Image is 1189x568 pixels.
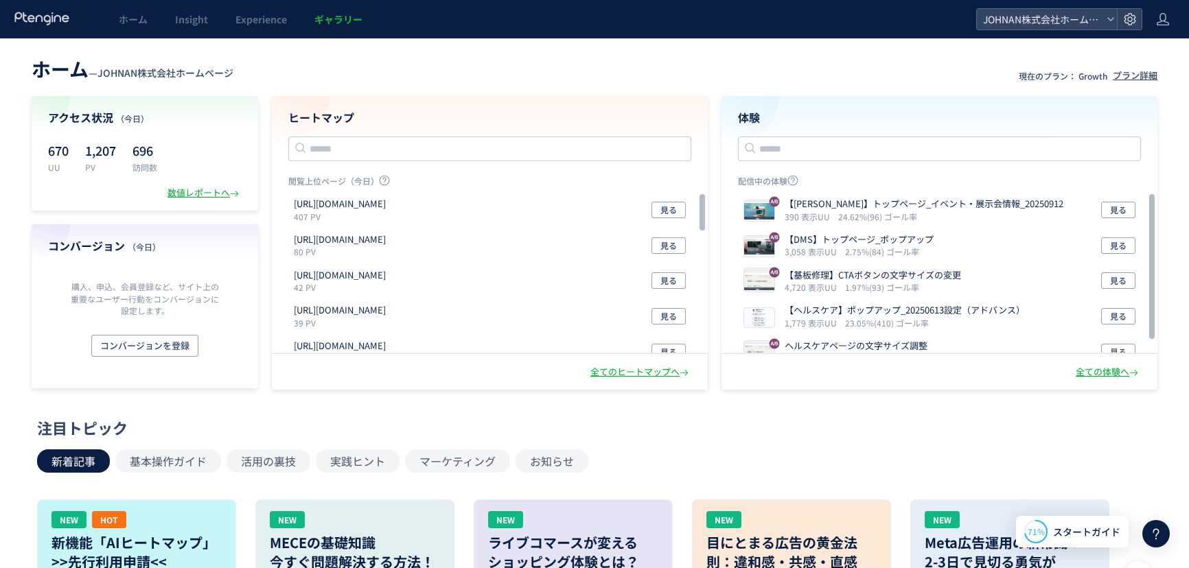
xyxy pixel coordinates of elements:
span: 見る [660,272,677,289]
span: 見る [660,202,677,218]
p: 【基板修理】CTAボタンの文字サイズの変更 [785,269,961,282]
h4: アクセス状況 [48,110,242,126]
div: 数値レポートへ [168,187,242,200]
p: 42 PV [294,281,391,293]
p: UU [48,161,69,173]
button: 見る [1101,202,1135,218]
span: 見る [1110,202,1127,218]
span: （今日） [128,241,161,252]
p: 閲覧上位ページ（今日） [288,175,691,192]
div: NEW [925,511,960,528]
button: 見る [651,237,686,254]
img: abb7aa453868e6e4a92f199642a35ad71758016213131.jpeg [744,272,774,292]
p: 80 PV [294,246,391,257]
div: NEW [51,511,86,528]
h4: コンバージョン [48,238,242,254]
p: 1,207 [85,139,116,161]
p: 31 PV [294,353,391,364]
p: 配信中の体験 [738,175,1141,192]
span: Experience [235,12,287,26]
span: （今日） [116,113,149,124]
p: 39 PV [294,317,391,329]
p: 【DMS】トップページ_ポップアップ [785,233,934,246]
i: 390 表示UU [785,211,835,222]
p: 購入、申込、会員登録など、サイト上の重要なユーザー行動をコンバージョンに設定します。 [67,281,222,316]
span: 見る [1110,237,1127,254]
img: b6d68dc8249b2265a6763f782b49a8ff1758285169848.jpeg [744,202,774,221]
button: 基本操作ガイド [115,449,221,473]
p: https://www.johnan.com/dms/company [294,340,386,353]
div: 全てのヒートマップへ [590,366,691,379]
p: 407 PV [294,211,391,222]
span: ギャラリー [314,12,362,26]
i: 1.97%(93) ゴール率 [845,281,919,293]
div: NEW [488,511,523,528]
span: ホーム [119,12,148,26]
p: 【ヘルスケア】ポップアップ_20250613設定（アドバンス） [785,304,1025,317]
button: 見る [651,202,686,218]
p: https://www.johnan.com [294,233,386,246]
div: プラン詳細 [1113,69,1157,82]
button: 新着記事 [37,449,110,473]
span: JOHNAN株式会社ホームページ [979,9,1101,29]
button: コンバージョンを登録 [91,335,198,357]
button: お知らせ [516,449,588,473]
span: 見る [660,308,677,324]
p: ヘルスケアページの文字サイズ調整 [785,340,927,353]
p: 670 [48,139,69,161]
p: 現在のプラン： Growth [1019,70,1107,82]
p: https://www.johnan.com/company [294,269,386,282]
button: マーケティング [405,449,510,473]
div: — [32,55,233,82]
button: 実践ヒント [316,449,400,473]
p: 訪問数 [132,161,157,173]
span: 見る [660,237,677,254]
p: PV [85,161,116,173]
p: 696 [132,139,157,161]
p: https://www.johnan.com/repairs/repairs-service [294,198,386,211]
span: Insight [175,12,208,26]
img: 6b0c8f8d9522d86d5b75adfc928464811749781761124.png [744,308,774,327]
span: ホーム [32,55,89,82]
span: 見る [660,344,677,360]
i: 4,720 表示UU [785,281,842,293]
button: 活用の裏技 [227,449,310,473]
i: 3,058 表示UU [785,246,842,257]
i: 1,188 表示UU [785,353,842,364]
button: 見る [651,344,686,360]
div: 注目トピック [37,417,1145,438]
h4: 体験 [738,110,1141,126]
span: 71% [1028,525,1045,537]
i: 23.05%(410) ゴール率 [845,317,929,329]
span: スタートガイド [1053,525,1120,539]
span: JOHNAN株式会社ホームページ [97,66,233,80]
i: 24.62%(96) ゴール率 [838,211,917,222]
div: NEW [270,511,305,528]
div: HOT [92,511,126,528]
img: 7227068a573025f5050e468a93ae25c41758189291119.jpeg [744,237,774,257]
i: 2.75%(84) ゴール率 [845,246,919,257]
h4: ヒートマップ [288,110,691,126]
i: 1,779 表示UU [785,317,842,329]
span: コンバージョンを登録 [100,335,189,357]
p: https://www.johnan.com/company/overview [294,304,386,317]
button: 見る [651,272,686,289]
p: 【JOHNAN】トップページ_イベント・展示会情報_20250912 [785,198,1063,211]
button: 見る [1101,237,1135,254]
div: NEW [706,511,741,528]
button: 見る [651,308,686,324]
img: 6b26140f75556f7ac9e43dfadf47f71a1748331578685.jpeg [744,344,774,363]
i: 35.52%(422) ゴール率 [845,353,929,364]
